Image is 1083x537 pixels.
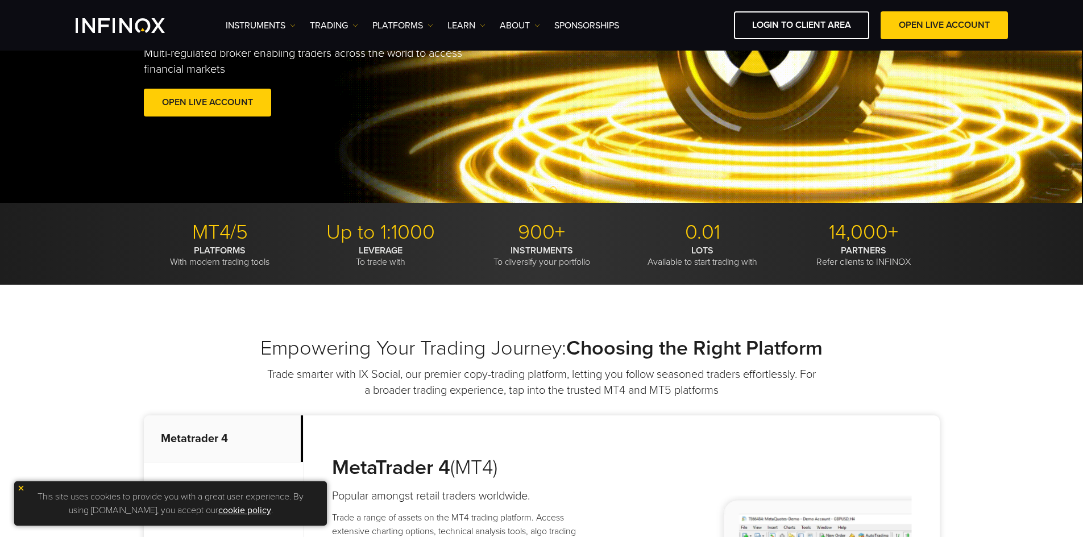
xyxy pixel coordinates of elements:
[20,487,321,520] p: This site uses cookies to provide you with a great user experience. By using [DOMAIN_NAME], you a...
[305,220,457,245] p: Up to 1:1000
[734,11,869,39] a: LOGIN TO CLIENT AREA
[359,245,403,256] strong: LEVERAGE
[511,245,573,256] strong: INSTRUMENTS
[566,336,823,360] strong: Choosing the Right Platform
[226,19,296,32] a: Instruments
[17,484,25,492] img: yellow close icon
[881,11,1008,39] a: OPEN LIVE ACCOUNT
[626,245,779,268] p: Available to start trading with
[310,19,358,32] a: TRADING
[372,19,433,32] a: PLATFORMS
[332,488,603,504] h4: Popular amongst retail traders worldwide.
[144,245,296,268] p: With modern trading tools
[218,505,271,516] a: cookie policy
[194,245,246,256] strong: PLATFORMS
[626,220,779,245] p: 0.01
[841,245,886,256] strong: PARTNERS
[447,19,486,32] a: Learn
[76,18,192,33] a: INFINOX Logo
[144,463,303,510] p: Metatrader 5
[527,186,534,193] span: Go to slide 1
[144,89,271,116] a: OPEN LIVE ACCOUNT
[305,245,457,268] p: To trade with
[144,45,482,77] p: Multi-regulated broker enabling traders across the world to access financial markets
[538,186,545,193] span: Go to slide 2
[332,455,450,480] strong: MetaTrader 4
[144,220,296,245] p: MT4/5
[266,367,818,398] p: Trade smarter with IX Social, our premier copy-trading platform, letting you follow seasoned trad...
[332,455,603,480] h3: (MT4)
[144,336,940,361] h2: Empowering Your Trading Journey:
[466,220,618,245] p: 900+
[787,245,940,268] p: Refer clients to INFINOX
[500,19,540,32] a: ABOUT
[144,415,303,463] p: Metatrader 4
[466,245,618,268] p: To diversify your portfolio
[554,19,619,32] a: SPONSORSHIPS
[787,220,940,245] p: 14,000+
[691,245,713,256] strong: LOTS
[550,186,557,193] span: Go to slide 3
